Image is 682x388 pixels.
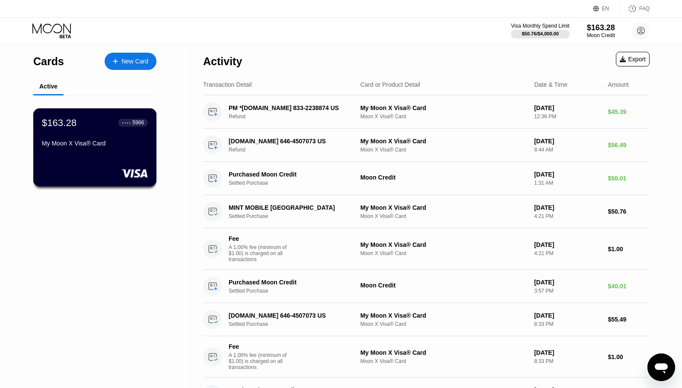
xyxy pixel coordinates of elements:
div: [DATE] [534,104,601,111]
div: $40.01 [608,283,650,290]
div: Settled Purchase [229,213,364,219]
div: $50.76 [608,208,650,215]
div: [DATE] [534,204,601,211]
div: New Card [121,58,148,65]
div: [DOMAIN_NAME] 646-4507073 US [229,312,354,319]
div: Purchased Moon Credit [229,171,354,178]
div: Visa Monthly Spend Limit$50.76/$4,000.00 [511,23,569,38]
div: ● ● ● ● [122,121,131,124]
div: 4:21 PM [534,213,601,219]
div: Fee [229,235,289,242]
div: FAQ [619,4,650,13]
div: Purchased Moon CreditSettled PurchaseMoon Credit[DATE]3:57 PM$40.01 [203,270,650,303]
div: $163.28Moon Credit [587,23,615,38]
div: My Moon X Visa® Card [360,349,527,356]
div: EN [602,6,609,12]
div: [DATE] [534,349,601,356]
div: 8:33 PM [534,358,601,364]
div: 1:31 AM [534,180,601,186]
div: Export [620,56,646,63]
div: Moon X Visa® Card [360,147,527,153]
div: Moon Credit [587,32,615,38]
div: $163.28● ● ● ●5966My Moon X Visa® Card [34,109,156,186]
div: Settled Purchase [229,288,364,294]
div: My Moon X Visa® Card [360,241,527,248]
div: [DATE] [534,241,601,248]
div: Moon X Visa® Card [360,321,527,327]
div: 12:36 PM [534,114,601,120]
div: My Moon X Visa® Card [360,204,527,211]
div: $163.28 [42,117,76,128]
div: Moon X Visa® Card [360,213,527,219]
div: My Moon X Visa® Card [42,140,148,147]
div: Refund [229,114,364,120]
div: [DOMAIN_NAME] 646-4507073 USSettled PurchaseMy Moon X Visa® CardMoon X Visa® Card[DATE]8:33 PM$55.49 [203,303,650,336]
div: My Moon X Visa® Card [360,138,527,145]
div: $45.39 [608,108,650,115]
iframe: Button to launch messaging window [647,353,675,381]
div: Moon X Visa® Card [360,250,527,256]
div: Cards [33,55,64,68]
div: PM *[DOMAIN_NAME] 833-2238874 USRefundMy Moon X Visa® CardMoon X Visa® Card[DATE]12:36 PM$45.39 [203,95,650,129]
div: $55.49 [608,316,650,323]
div: MINT MOBILE [GEOGRAPHIC_DATA] [229,204,354,211]
div: Date & Time [534,81,567,88]
div: Purchased Moon Credit [229,279,354,286]
div: Transaction Detail [203,81,252,88]
div: [DOMAIN_NAME] 646-4507073 US [229,138,354,145]
div: Active [39,83,57,90]
div: A 1.00% fee (minimum of $1.00) is charged on all transactions [229,352,293,370]
div: My Moon X Visa® Card [360,104,527,111]
div: New Card [105,53,156,70]
div: 8:33 PM [534,321,601,327]
div: Moon X Visa® Card [360,114,527,120]
div: FeeA 1.00% fee (minimum of $1.00) is charged on all transactionsMy Moon X Visa® CardMoon X Visa® ... [203,228,650,270]
div: [DATE] [534,312,601,319]
div: Moon Credit [360,282,527,289]
div: Activity [203,55,242,68]
div: [DATE] [534,171,601,178]
div: FeeA 1.00% fee (minimum of $1.00) is charged on all transactionsMy Moon X Visa® CardMoon X Visa® ... [203,336,650,378]
div: $50.76 / $4,000.00 [522,31,559,36]
div: PM *[DOMAIN_NAME] 833-2238874 US [229,104,354,111]
div: Fee [229,343,289,350]
div: Export [616,52,650,66]
div: My Moon X Visa® Card [360,312,527,319]
div: Moon X Visa® Card [360,358,527,364]
div: Visa Monthly Spend Limit [511,23,569,29]
div: $1.00 [608,246,650,252]
div: EN [593,4,619,13]
div: $163.28 [587,23,615,32]
div: Purchased Moon CreditSettled PurchaseMoon Credit[DATE]1:31 AM$50.01 [203,162,650,195]
div: [DOMAIN_NAME] 646-4507073 USRefundMy Moon X Visa® CardMoon X Visa® Card[DATE]8:44 AM$56.49 [203,129,650,162]
div: Settled Purchase [229,180,364,186]
div: A 1.00% fee (minimum of $1.00) is charged on all transactions [229,244,293,262]
div: Refund [229,147,364,153]
div: Card or Product Detail [360,81,421,88]
div: FAQ [639,6,650,12]
div: Amount [608,81,628,88]
div: $50.01 [608,175,650,182]
div: 3:57 PM [534,288,601,294]
div: $1.00 [608,353,650,360]
div: MINT MOBILE [GEOGRAPHIC_DATA]Settled PurchaseMy Moon X Visa® CardMoon X Visa® Card[DATE]4:21 PM$5... [203,195,650,228]
div: 4:21 PM [534,250,601,256]
div: 5966 [132,120,144,126]
div: Settled Purchase [229,321,364,327]
div: Moon Credit [360,174,527,181]
div: 8:44 AM [534,147,601,153]
div: [DATE] [534,279,601,286]
div: $56.49 [608,142,650,148]
div: [DATE] [534,138,601,145]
